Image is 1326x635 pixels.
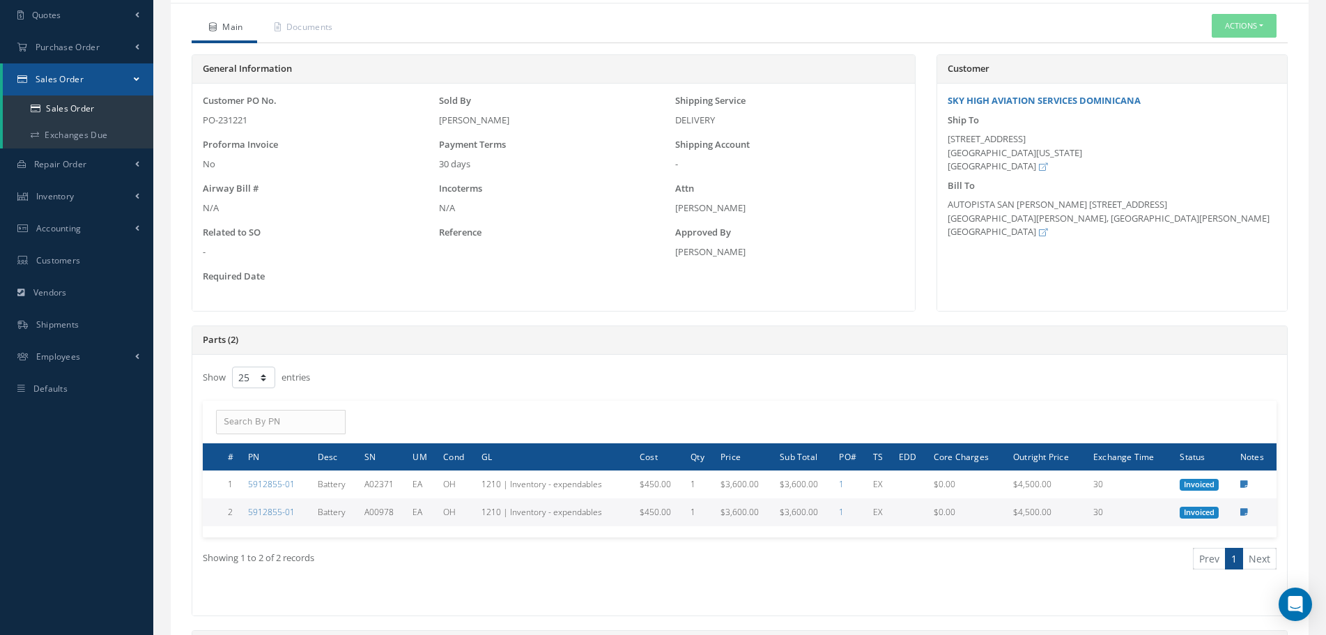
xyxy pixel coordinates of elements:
span: Customers [36,254,81,266]
span: PO# [839,450,856,463]
span: $450.00 [640,506,671,518]
td: 30 [1088,498,1174,526]
span: UM [413,450,426,463]
span: Sales Order [36,73,84,85]
span: SN [364,450,376,463]
span: $4,500.00 [1013,506,1051,518]
span: Accounting [36,222,82,234]
label: Required Date [203,270,265,284]
label: Airway Bill # [203,182,259,196]
span: Qty [691,450,704,463]
label: Show [203,365,226,385]
label: Incoterms [439,182,482,196]
span: $450.00 [640,478,671,490]
label: Attn [675,182,694,196]
span: PN [248,450,259,463]
a: SKY HIGH AVIATION SERVICES DOMINICANA [948,94,1141,107]
div: - [675,158,904,171]
span: Price [720,450,741,463]
span: Core Charges [934,450,989,463]
td: 1 [222,470,242,498]
div: AUTOPISTA SAN [PERSON_NAME] [STREET_ADDRESS] [GEOGRAPHIC_DATA][PERSON_NAME], [GEOGRAPHIC_DATA][PE... [948,198,1277,239]
a: 1 [839,478,844,490]
label: Sold By [439,94,471,108]
a: 5912855-01 [248,478,295,490]
span: Vendors [33,286,67,298]
span: $3,600.00 [720,478,759,490]
span: Shipments [36,319,79,330]
button: Actions [1212,14,1277,38]
span: $3,600.00 [780,478,818,490]
span: $0.00 [934,478,955,490]
td: 30 [1088,470,1174,498]
td: OH [438,470,476,498]
span: TS [873,450,883,463]
span: Purchase Order [36,41,100,53]
span: $3,600.00 [780,506,818,518]
a: Exchanges Due [3,122,153,148]
label: Reference [439,226,481,240]
span: - [203,245,206,258]
div: DELIVERY [675,114,904,128]
span: Invoiced [1180,479,1219,491]
a: Sales Order [3,63,153,95]
div: No [203,158,432,171]
td: EA [407,470,438,498]
span: Invoiced [1180,507,1219,519]
span: GL [481,450,492,463]
td: Battery [312,498,359,526]
span: Notes [1240,450,1264,463]
label: Customer PO No. [203,94,277,108]
div: [PERSON_NAME] [439,114,668,128]
span: Cost [640,450,658,463]
label: Proforma Invoice [203,138,278,152]
td: A00978 [359,498,408,526]
div: [PERSON_NAME] [675,245,904,259]
a: Documents [257,14,347,43]
h5: Customer [948,63,1277,75]
a: Sales Order [3,95,153,122]
td: EA [407,498,438,526]
td: A02371 [359,470,408,498]
span: Cond [443,450,464,463]
span: 1210 | Inventory - expendables [481,478,602,490]
label: Payment Terms [439,138,506,152]
label: entries [282,365,310,385]
a: 1 [839,506,844,518]
span: Status [1180,450,1205,463]
td: EX [868,498,893,526]
td: EX [868,470,893,498]
div: PO-231221 [203,114,432,128]
span: Employees [36,351,81,362]
h5: Parts (2) [203,335,1277,346]
span: $0.00 [934,506,955,518]
span: Defaults [33,383,68,395]
span: # [228,450,233,463]
td: Battery [312,470,359,498]
span: EDD [899,450,917,463]
input: Search By PN [216,410,346,435]
span: $4,500.00 [1013,478,1051,490]
label: Approved By [675,226,731,240]
span: Sub Total [780,450,817,463]
div: [PERSON_NAME] [675,201,904,215]
div: [STREET_ADDRESS] [GEOGRAPHIC_DATA][US_STATE] [GEOGRAPHIC_DATA] [948,132,1277,174]
label: Shipping Account [675,138,750,152]
span: $3,600.00 [720,506,759,518]
label: Ship To [948,114,979,128]
td: OH [438,498,476,526]
div: Open Intercom Messenger [1279,588,1312,621]
a: 5912855-01 [248,506,295,518]
label: Related to SO [203,226,261,240]
a: 1 [1225,548,1243,569]
span: 1 [691,478,695,490]
div: Showing 1 to 2 of 2 records [192,548,740,581]
div: N/A [439,201,668,215]
td: 2 [222,498,242,526]
div: 30 days [439,158,668,171]
div: N/A [203,201,432,215]
a: Main [192,14,257,43]
span: 1210 | Inventory - expendables [481,506,602,518]
label: Bill To [948,179,975,193]
span: Repair Order [34,158,87,170]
